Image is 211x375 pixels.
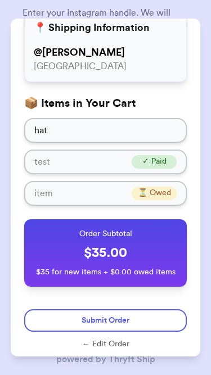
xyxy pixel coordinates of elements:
[24,96,187,111] h3: 📦 Items in Your Cart
[33,228,178,240] p: Order Subtotal
[33,244,178,262] p: $ 35.00
[24,309,187,332] button: Submit Order
[34,155,50,169] p: test
[34,60,178,73] p: [GEOGRAPHIC_DATA]
[142,156,167,168] span: ✓ Paid
[34,187,53,200] p: item
[34,124,177,137] p: hat
[82,315,129,326] span: Submit Order
[36,268,176,276] span: $35 for new items + $0.00 owed items
[138,187,171,200] span: ⏳ Owed
[34,20,150,35] h3: 📍 Shipping Information
[34,44,178,60] p: @ [PERSON_NAME]
[24,338,187,350] button: ← Edit Order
